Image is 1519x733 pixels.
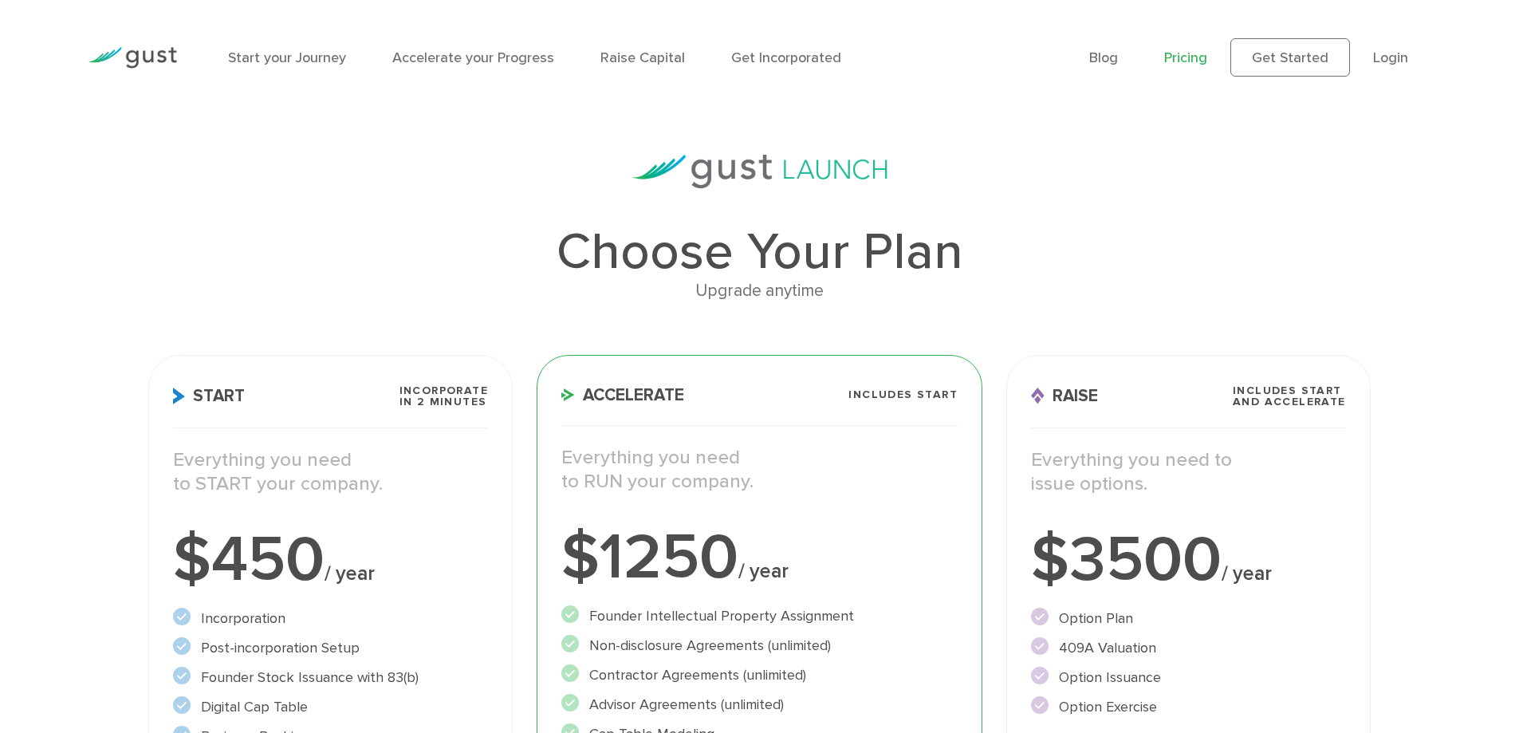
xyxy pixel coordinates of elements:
[632,155,887,188] img: gust-launch-logos.svg
[1031,388,1098,404] span: Raise
[173,696,488,718] li: Digital Cap Table
[848,389,958,400] span: Includes START
[561,526,958,589] div: $1250
[1031,637,1346,659] li: 409A Valuation
[561,387,684,404] span: Accelerate
[228,49,346,66] a: Start your Journey
[561,446,958,494] p: Everything you need to RUN your company.
[561,605,958,627] li: Founder Intellectual Property Assignment
[561,664,958,686] li: Contractor Agreements (unlimited)
[1089,49,1118,66] a: Blog
[392,49,554,66] a: Accelerate your Progress
[148,278,1370,305] div: Upgrade anytime
[1031,528,1346,592] div: $3500
[1230,38,1350,77] a: Get Started
[173,388,185,404] img: Start Icon X2
[1031,448,1346,496] p: Everything you need to issue options.
[88,47,177,69] img: Gust Logo
[600,49,685,66] a: Raise Capital
[1031,667,1346,688] li: Option Issuance
[173,388,245,404] span: Start
[1164,49,1207,66] a: Pricing
[148,227,1370,278] h1: Choose Your Plan
[173,637,488,659] li: Post-incorporation Setup
[738,559,789,583] span: / year
[561,694,958,715] li: Advisor Agreements (unlimited)
[1222,562,1272,585] span: / year
[325,562,375,585] span: / year
[1031,696,1346,718] li: Option Exercise
[173,667,488,688] li: Founder Stock Issuance with 83(b)
[173,448,488,496] p: Everything you need to START your company.
[561,388,575,401] img: Accelerate Icon
[731,49,841,66] a: Get Incorporated
[173,528,488,592] div: $450
[561,635,958,656] li: Non-disclosure Agreements (unlimited)
[1373,49,1408,66] a: Login
[1031,608,1346,629] li: Option Plan
[1031,388,1045,404] img: Raise Icon
[1233,385,1346,408] span: Includes START and ACCELERATE
[399,385,488,408] span: Incorporate in 2 Minutes
[173,608,488,629] li: Incorporation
